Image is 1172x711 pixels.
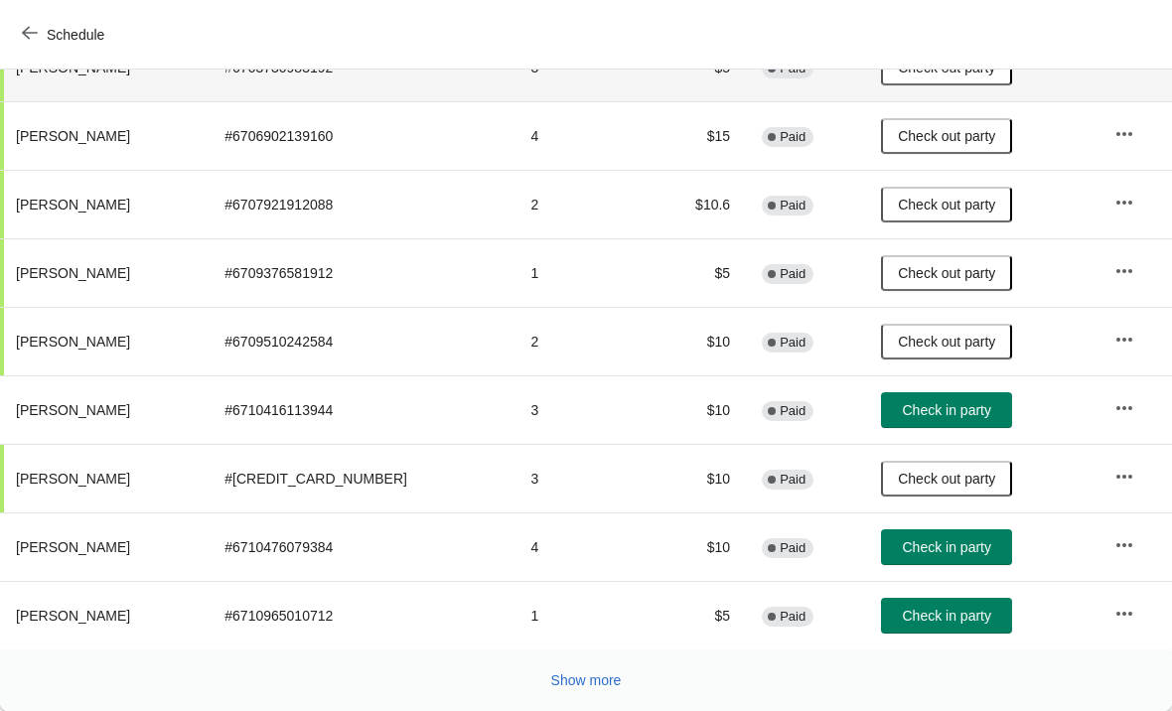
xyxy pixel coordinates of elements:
span: Paid [780,266,806,282]
td: 1 [514,581,651,649]
td: 4 [514,512,651,581]
td: $10 [651,375,746,444]
td: 4 [514,101,651,170]
td: $10 [651,444,746,512]
td: $10 [651,512,746,581]
td: $15 [651,101,746,170]
td: # 6710965010712 [209,581,514,649]
td: $5 [651,238,746,307]
button: Check out party [881,324,1012,359]
td: $10.6 [651,170,746,238]
span: Paid [780,335,806,351]
td: # 6709510242584 [209,307,514,375]
span: [PERSON_NAME] [16,334,130,350]
td: # 6707921912088 [209,170,514,238]
span: Check in party [903,539,991,555]
span: Check out party [898,471,995,487]
span: Schedule [47,27,104,43]
td: # [CREDIT_CARD_NUMBER] [209,444,514,512]
span: Paid [780,129,806,145]
td: # 6709376581912 [209,238,514,307]
span: Check in party [903,402,991,418]
span: Paid [780,403,806,419]
td: $5 [651,581,746,649]
span: Show more [551,672,622,688]
td: $10 [651,307,746,375]
span: Paid [780,609,806,625]
span: [PERSON_NAME] [16,265,130,281]
span: Check in party [903,608,991,624]
span: [PERSON_NAME] [16,608,130,624]
span: Check out party [898,197,995,213]
span: [PERSON_NAME] [16,197,130,213]
td: 3 [514,444,651,512]
button: Check out party [881,461,1012,497]
button: Check in party [881,529,1012,565]
td: 1 [514,238,651,307]
td: 2 [514,170,651,238]
span: Paid [780,198,806,213]
span: [PERSON_NAME] [16,402,130,418]
button: Check in party [881,392,1012,428]
span: Check out party [898,334,995,350]
span: Paid [780,472,806,488]
td: # 6710416113944 [209,375,514,444]
td: # 6706902139160 [209,101,514,170]
span: [PERSON_NAME] [16,539,130,555]
button: Schedule [10,17,120,53]
span: Check out party [898,128,995,144]
td: 3 [514,375,651,444]
button: Show more [543,662,630,698]
td: # 6710476079384 [209,512,514,581]
span: Paid [780,540,806,556]
span: [PERSON_NAME] [16,471,130,487]
button: Check out party [881,255,1012,291]
button: Check out party [881,118,1012,154]
button: Check out party [881,187,1012,222]
td: 2 [514,307,651,375]
span: [PERSON_NAME] [16,128,130,144]
button: Check in party [881,598,1012,634]
span: Check out party [898,265,995,281]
